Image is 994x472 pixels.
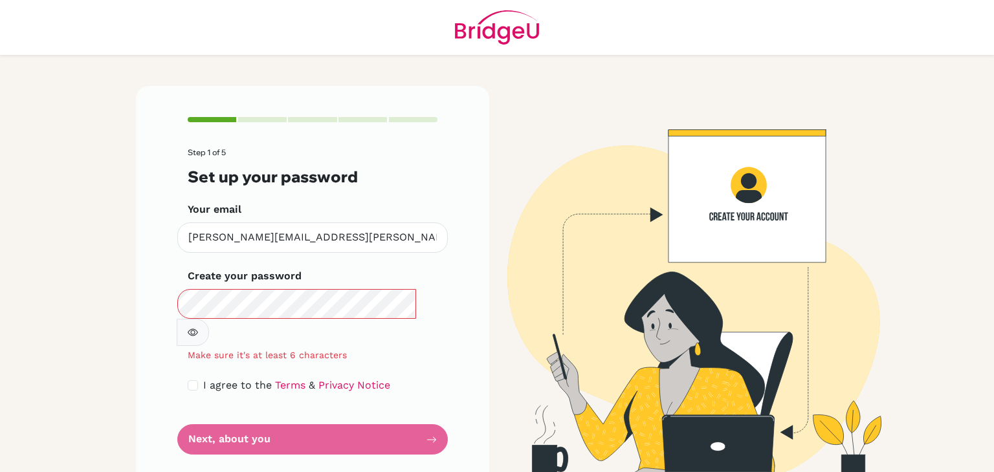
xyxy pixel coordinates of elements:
div: Make sure it's at least 6 characters [177,349,448,362]
a: Privacy Notice [318,379,390,391]
span: Step 1 of 5 [188,147,226,157]
label: Create your password [188,268,302,284]
h3: Set up your password [188,167,437,186]
span: & [309,379,315,391]
input: Insert your email* [177,222,448,253]
a: Terms [275,379,305,391]
span: I agree to the [203,379,272,391]
label: Your email [188,202,241,217]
